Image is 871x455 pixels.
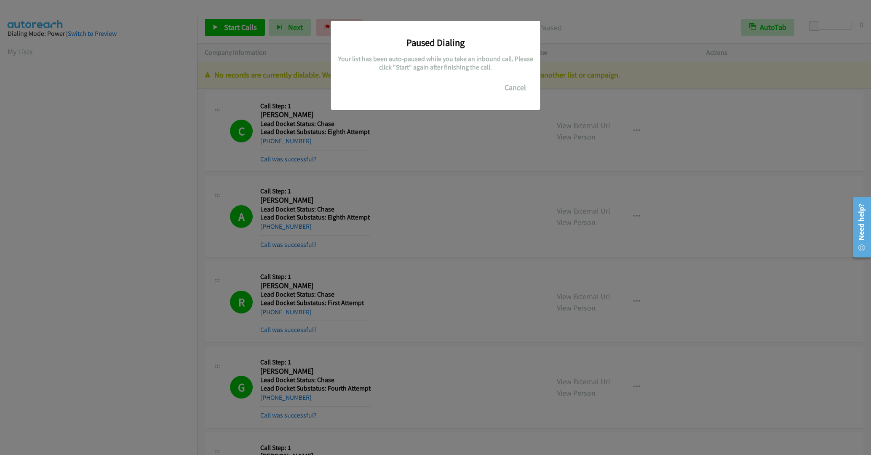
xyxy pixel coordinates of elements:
[337,37,534,48] h3: Paused Dialing
[497,79,534,96] button: Cancel
[847,194,871,261] iframe: Resource Center
[337,55,534,71] h5: Your list has been auto-paused while you take an inbound call. Please click "Start" again after f...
